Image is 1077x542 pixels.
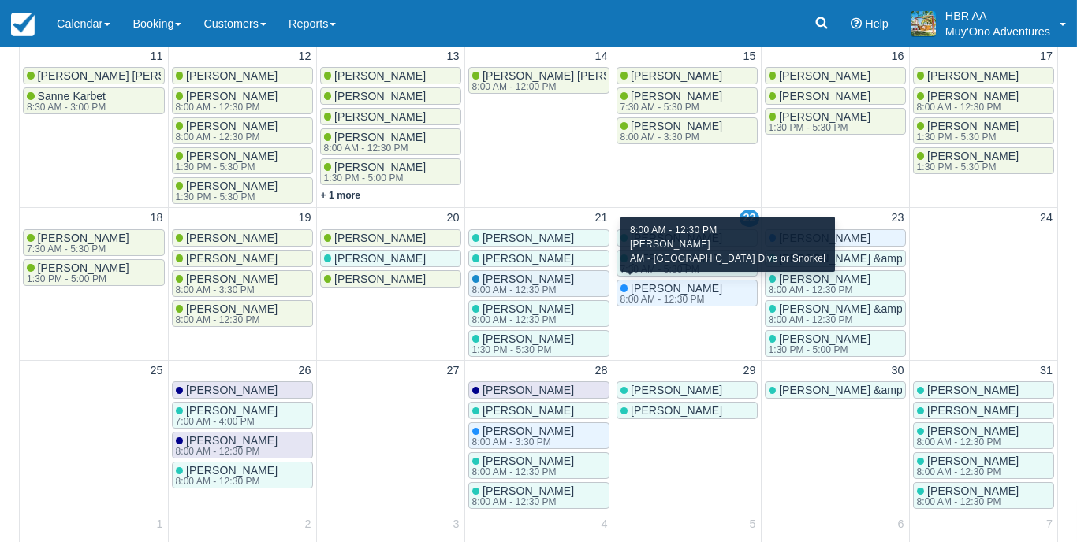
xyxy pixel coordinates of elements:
[913,381,1055,399] a: [PERSON_NAME]
[468,482,609,509] a: [PERSON_NAME]8:00 AM - 12:30 PM
[620,295,720,304] div: 8:00 AM - 12:30 PM
[769,285,868,295] div: 8:00 AM - 12:30 PM
[176,315,275,325] div: 8:00 AM - 12:30 PM
[631,404,722,417] span: [PERSON_NAME]
[851,18,862,29] i: Help
[172,381,313,399] a: [PERSON_NAME]
[1043,516,1056,533] a: 7
[1037,362,1056,380] a: 31
[779,69,870,82] span: [PERSON_NAME]
[631,90,722,102] span: [PERSON_NAME]
[186,69,278,82] span: [PERSON_NAME]
[186,150,278,162] span: [PERSON_NAME]
[483,273,574,285] span: [PERSON_NAME]
[913,422,1055,449] a: [PERSON_NAME]8:00 AM - 12:30 PM
[746,516,758,533] a: 5
[334,273,426,285] span: [PERSON_NAME]
[483,484,574,497] span: [PERSON_NAME]
[172,117,313,144] a: [PERSON_NAME]8:00 AM - 12:30 PM
[779,273,870,285] span: [PERSON_NAME]
[591,362,610,380] a: 28
[23,259,165,286] a: [PERSON_NAME]1:30 PM - 5:00 PM
[172,462,313,488] a: [PERSON_NAME]8:00 AM - 12:30 PM
[765,87,906,105] a: [PERSON_NAME]
[38,90,106,102] span: Sanne Karbet
[913,117,1055,144] a: [PERSON_NAME]1:30 PM - 5:30 PM
[176,417,275,426] div: 7:00 AM - 4:00 PM
[176,477,275,486] div: 8:00 AM - 12:30 PM
[172,87,313,114] a: [PERSON_NAME]8:00 AM - 12:30 PM
[334,90,426,102] span: [PERSON_NAME]
[320,250,461,267] a: [PERSON_NAME]
[472,315,572,325] div: 8:00 AM - 12:30 PM
[631,384,722,396] span: [PERSON_NAME]
[468,381,609,399] a: [PERSON_NAME]
[483,252,574,265] span: [PERSON_NAME]
[779,384,1001,396] span: [PERSON_NAME] &amp; [PERSON_NAME]
[927,404,1019,417] span: [PERSON_NAME]
[176,192,275,202] div: 1:30 PM - 5:30 PM
[740,210,758,227] a: 22
[468,270,609,297] a: [PERSON_NAME]8:00 AM - 12:30 PM
[176,102,275,112] div: 8:00 AM - 12:30 PM
[888,210,907,227] a: 23
[631,120,722,132] span: [PERSON_NAME]
[888,362,907,380] a: 30
[769,123,868,132] div: 1:30 PM - 5:30 PM
[591,48,610,65] a: 14
[320,67,461,84] a: [PERSON_NAME]
[320,270,461,288] a: [PERSON_NAME]
[591,210,610,227] a: 21
[186,120,278,132] span: [PERSON_NAME]
[913,67,1055,84] a: [PERSON_NAME]
[927,150,1019,162] span: [PERSON_NAME]
[888,48,907,65] a: 16
[176,162,275,172] div: 1:30 PM - 5:30 PM
[38,262,129,274] span: [PERSON_NAME]
[472,82,666,91] div: 8:00 AM - 12:00 PM
[320,108,461,125] a: [PERSON_NAME]
[917,102,1016,112] div: 8:00 AM - 12:30 PM
[631,282,722,295] span: [PERSON_NAME]
[483,232,574,244] span: [PERSON_NAME]
[443,210,462,227] a: 20
[779,252,1001,265] span: [PERSON_NAME] &amp; [PERSON_NAME]
[176,285,275,295] div: 8:00 AM - 3:30 PM
[176,447,275,456] div: 8:00 AM - 12:30 PM
[320,229,461,247] a: [PERSON_NAME]
[765,330,906,357] a: [PERSON_NAME]1:30 PM - 5:00 PM
[617,381,758,399] a: [PERSON_NAME]
[617,87,758,114] a: [PERSON_NAME]7:30 AM - 5:30 PM
[779,303,1001,315] span: [PERSON_NAME] &amp; [PERSON_NAME]
[617,402,758,419] a: [PERSON_NAME]
[917,162,1016,172] div: 1:30 PM - 5:30 PM
[472,285,572,295] div: 8:00 AM - 12:30 PM
[927,425,1019,437] span: [PERSON_NAME]
[324,173,423,183] div: 1:30 PM - 5:00 PM
[295,210,314,227] a: 19
[472,345,572,355] div: 1:30 PM - 5:30 PM
[927,69,1019,82] span: [PERSON_NAME]
[186,464,278,477] span: [PERSON_NAME]
[186,273,278,285] span: [PERSON_NAME]
[147,210,166,227] a: 18
[334,161,426,173] span: [PERSON_NAME]
[913,147,1055,174] a: [PERSON_NAME]1:30 PM - 5:30 PM
[186,252,278,265] span: [PERSON_NAME]
[779,110,870,123] span: [PERSON_NAME]
[23,87,165,114] a: Sanne Karbet8:30 AM - 3:00 PM
[617,67,758,84] a: [PERSON_NAME]
[913,87,1055,114] a: [PERSON_NAME]8:00 AM - 12:30 PM
[617,117,758,144] a: [PERSON_NAME]8:00 AM - 3:30 PM
[186,90,278,102] span: [PERSON_NAME]
[23,229,165,256] a: [PERSON_NAME]7:30 AM - 5:30 PM
[27,244,126,254] div: 7:30 AM - 5:30 PM
[769,315,997,325] div: 8:00 AM - 12:30 PM
[23,67,165,84] a: [PERSON_NAME] [PERSON_NAME]
[186,232,278,244] span: [PERSON_NAME]
[765,300,906,327] a: [PERSON_NAME] &amp; [PERSON_NAME]8:00 AM - 12:30 PM
[630,223,825,237] div: 8:00 AM - 12:30 PM
[295,362,314,380] a: 26
[468,300,609,327] a: [PERSON_NAME]8:00 AM - 12:30 PM
[945,24,1050,39] p: Muy'Ono Adventures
